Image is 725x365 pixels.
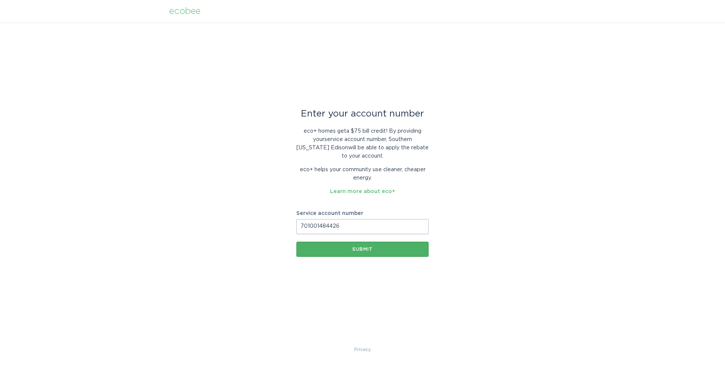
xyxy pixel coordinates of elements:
a: Learn more about eco+ [330,189,395,194]
div: Submit [300,247,425,252]
p: eco+ helps your community use cleaner, cheaper energy. [296,166,429,182]
p: eco+ homes get a $75 bill credit ! By providing your service account number , Southern [US_STATE]... [296,127,429,160]
div: ecobee [169,7,201,15]
div: Enter your account number [296,110,429,118]
a: Privacy Policy & Terms of Use [354,345,371,354]
label: Service account number [296,211,429,216]
button: Submit [296,242,429,257]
